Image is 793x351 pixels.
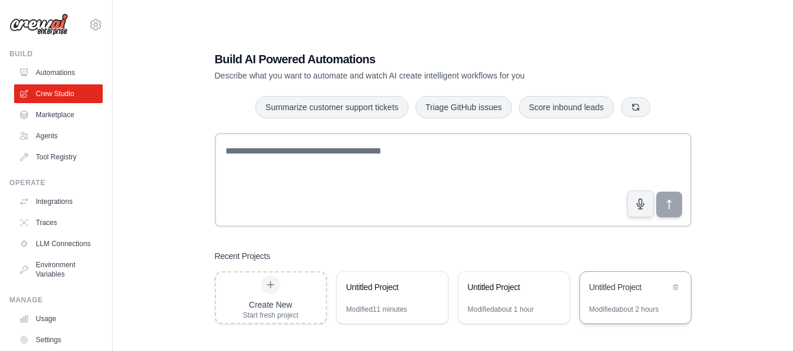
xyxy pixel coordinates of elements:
[416,96,512,118] button: Triage GitHub issues
[255,96,408,118] button: Summarize customer support tickets
[14,84,103,103] a: Crew Studio
[9,295,103,305] div: Manage
[215,51,609,67] h1: Build AI Powered Automations
[215,250,271,262] h3: Recent Projects
[243,299,299,311] div: Create New
[468,305,534,314] div: Modified about 1 hour
[14,63,103,82] a: Automations
[14,127,103,145] a: Agents
[9,178,103,188] div: Operate
[9,49,103,59] div: Build
[14,309,103,328] a: Usage
[734,295,793,351] iframe: Chat Widget
[621,97,650,117] button: Get new suggestions
[14,234,103,253] a: LLM Connections
[14,105,103,124] a: Marketplace
[627,190,654,217] button: Click to speak your automation idea
[9,13,68,36] img: Logo
[14,330,103,349] a: Settings
[14,148,103,166] a: Tool Registry
[589,281,670,293] div: Untitled Project
[346,281,427,293] div: Untitled Project
[468,281,548,293] div: Untitled Project
[243,311,299,320] div: Start fresh project
[14,192,103,211] a: Integrations
[14,255,103,284] a: Environment Variables
[589,305,659,314] div: Modified about 2 hours
[215,70,609,81] p: Describe what you want to automate and watch AI create intelligent workflows for you
[346,305,407,314] div: Modified 11 minutes
[519,96,614,118] button: Score inbound leads
[670,281,681,293] button: Delete project
[14,213,103,232] a: Traces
